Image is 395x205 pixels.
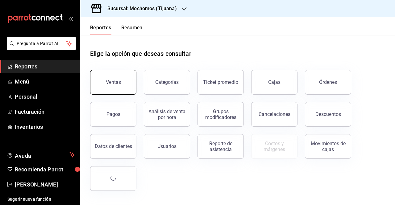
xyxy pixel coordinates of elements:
[68,16,73,21] button: open_drawer_menu
[197,70,244,95] button: Ticket promedio
[157,143,177,149] div: Usuarios
[121,25,143,35] button: Resumen
[106,79,121,85] div: Ventas
[90,70,136,95] button: Ventas
[144,102,190,127] button: Análisis de venta por hora
[202,109,240,120] div: Grupos modificadores
[197,102,244,127] button: Grupos modificadores
[4,45,76,51] a: Pregunta a Parrot AI
[144,134,190,159] button: Usuarios
[90,102,136,127] button: Pagos
[15,108,75,116] span: Facturación
[155,79,179,85] div: Categorías
[15,165,75,174] span: Recomienda Parrot
[17,40,66,47] span: Pregunta a Parrot AI
[90,49,191,58] h1: Elige la opción que deseas consultar
[259,111,290,117] div: Cancelaciones
[15,62,75,71] span: Reportes
[15,92,75,101] span: Personal
[15,77,75,86] span: Menú
[305,134,351,159] button: Movimientos de cajas
[102,5,177,12] h3: Sucursal: Mochomos (Tijuana)
[255,141,293,152] div: Costos y márgenes
[7,37,76,50] button: Pregunta a Parrot AI
[90,134,136,159] button: Datos de clientes
[15,151,67,158] span: Ayuda
[251,102,297,127] button: Cancelaciones
[203,79,238,85] div: Ticket promedio
[251,70,297,95] a: Cajas
[95,143,132,149] div: Datos de clientes
[90,25,111,35] button: Reportes
[15,180,75,189] span: [PERSON_NAME]
[106,111,120,117] div: Pagos
[268,79,281,86] div: Cajas
[305,102,351,127] button: Descuentos
[90,25,143,35] div: navigation tabs
[305,70,351,95] button: Órdenes
[148,109,186,120] div: Análisis de venta por hora
[315,111,341,117] div: Descuentos
[197,134,244,159] button: Reporte de asistencia
[202,141,240,152] div: Reporte de asistencia
[251,134,297,159] button: Contrata inventarios para ver este reporte
[319,79,337,85] div: Órdenes
[7,196,75,203] span: Sugerir nueva función
[144,70,190,95] button: Categorías
[309,141,347,152] div: Movimientos de cajas
[15,123,75,131] span: Inventarios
